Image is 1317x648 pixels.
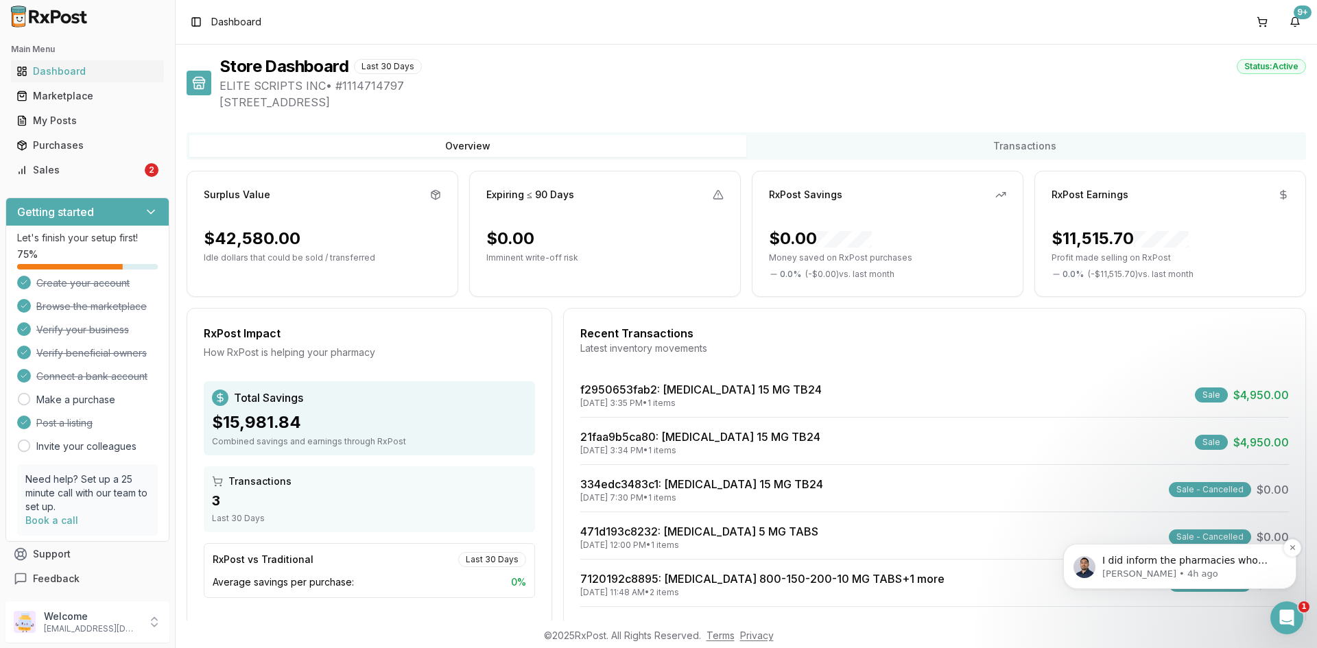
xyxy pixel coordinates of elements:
[219,56,348,77] h1: Store Dashboard
[44,610,139,623] p: Welcome
[14,611,36,633] img: User avatar
[36,416,93,430] span: Post a listing
[1294,5,1312,19] div: 9+
[1284,11,1306,33] button: 9+
[5,159,169,181] button: Sales2
[228,475,292,488] span: Transactions
[486,252,724,263] p: Imminent write-off risk
[580,325,1289,341] div: Recent Transactions
[36,370,147,383] span: Connect a bank account
[1195,435,1228,450] div: Sale
[1063,269,1084,280] span: 0.0 %
[16,114,158,128] div: My Posts
[580,430,820,444] a: 21faa9b5ca80: [MEDICAL_DATA] 15 MG TB24
[1237,59,1306,74] div: Status: Active
[16,89,158,103] div: Marketplace
[805,269,894,280] span: ( - $0.00 ) vs. last month
[213,575,354,589] span: Average savings per purchase:
[1233,434,1289,451] span: $4,950.00
[1052,228,1189,250] div: $11,515.70
[17,248,38,261] span: 75 %
[212,491,527,510] div: 3
[36,440,137,453] a: Invite your colleagues
[33,572,80,586] span: Feedback
[5,5,93,27] img: RxPost Logo
[60,97,237,136] span: I did inform the pharmacies who bought from you there was a chance you were out due to the holidays.
[16,64,158,78] div: Dashboard
[580,445,820,456] div: [DATE] 3:34 PM • 1 items
[36,300,147,313] span: Browse the marketplace
[204,252,441,263] p: Idle dollars that could be sold / transferred
[1233,387,1289,403] span: $4,950.00
[580,587,945,598] div: [DATE] 11:48 AM • 2 items
[219,77,1306,94] span: ELITE SCRIPTS INC • # 1114714797
[44,623,139,634] p: [EMAIL_ADDRESS][DOMAIN_NAME]
[16,163,142,177] div: Sales
[212,411,527,433] div: $15,981.84
[580,341,1289,355] div: Latest inventory movements
[1195,387,1228,403] div: Sale
[746,135,1303,157] button: Transactions
[25,514,78,526] a: Book a call
[769,188,842,202] div: RxPost Savings
[5,542,169,566] button: Support
[580,383,822,396] a: f2950653fab2: [MEDICAL_DATA] 15 MG TB24
[21,86,254,132] div: message notification from Manuel, 4h ago. I did inform the pharmacies who bought from you there w...
[5,110,169,132] button: My Posts
[11,44,164,55] h2: Main Menu
[580,572,945,586] a: 7120192c8895: [MEDICAL_DATA] 800-150-200-10 MG TABS+1 more
[1052,252,1289,263] p: Profit made selling on RxPost
[1270,601,1303,634] iframe: Intercom live chat
[11,133,164,158] a: Purchases
[1088,269,1194,280] span: ( - $11,515.70 ) vs. last month
[11,158,164,182] a: Sales2
[580,477,823,491] a: 334edc3483c1: [MEDICAL_DATA] 15 MG TB24
[769,252,1006,263] p: Money saved on RxPost purchases
[740,629,774,641] a: Privacy
[17,231,158,245] p: Let's finish your setup first!
[486,188,574,202] div: Expiring ≤ 90 Days
[189,135,746,157] button: Overview
[60,110,237,123] p: Message from Manuel, sent 4h ago
[17,204,94,220] h3: Getting started
[5,134,169,156] button: Purchases
[16,139,158,152] div: Purchases
[241,82,259,99] button: Dismiss notification
[1298,601,1309,612] span: 1
[36,346,147,360] span: Verify beneficial owners
[486,228,534,250] div: $0.00
[769,228,872,250] div: $0.00
[11,108,164,133] a: My Posts
[5,60,169,82] button: Dashboard
[204,346,535,359] div: How RxPost is helping your pharmacy
[212,436,527,447] div: Combined savings and earnings through RxPost
[580,398,822,409] div: [DATE] 3:35 PM • 1 items
[11,59,164,84] a: Dashboard
[511,575,526,589] span: 0 %
[707,629,735,641] a: Terms
[580,525,818,538] a: 471d193c8232: [MEDICAL_DATA] 5 MG TABS
[36,276,130,290] span: Create your account
[213,553,313,566] div: RxPost vs Traditional
[211,15,261,29] span: Dashboard
[458,552,526,567] div: Last 30 Days
[219,94,1306,110] span: [STREET_ADDRESS]
[5,85,169,107] button: Marketplace
[204,188,270,202] div: Surplus Value
[36,393,115,407] a: Make a purchase
[580,540,818,551] div: [DATE] 12:00 PM • 1 items
[354,59,422,74] div: Last 30 Days
[212,513,527,524] div: Last 30 Days
[145,163,158,177] div: 2
[234,389,303,406] span: Total Savings
[11,84,164,108] a: Marketplace
[204,228,300,250] div: $42,580.00
[1052,188,1128,202] div: RxPost Earnings
[31,99,53,121] img: Profile image for Manuel
[5,566,169,591] button: Feedback
[36,323,129,337] span: Verify your business
[580,492,823,503] div: [DATE] 7:30 PM • 1 items
[204,325,535,341] div: RxPost Impact
[780,269,801,280] span: 0.0 %
[25,472,150,514] p: Need help? Set up a 25 minute call with our team to set up.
